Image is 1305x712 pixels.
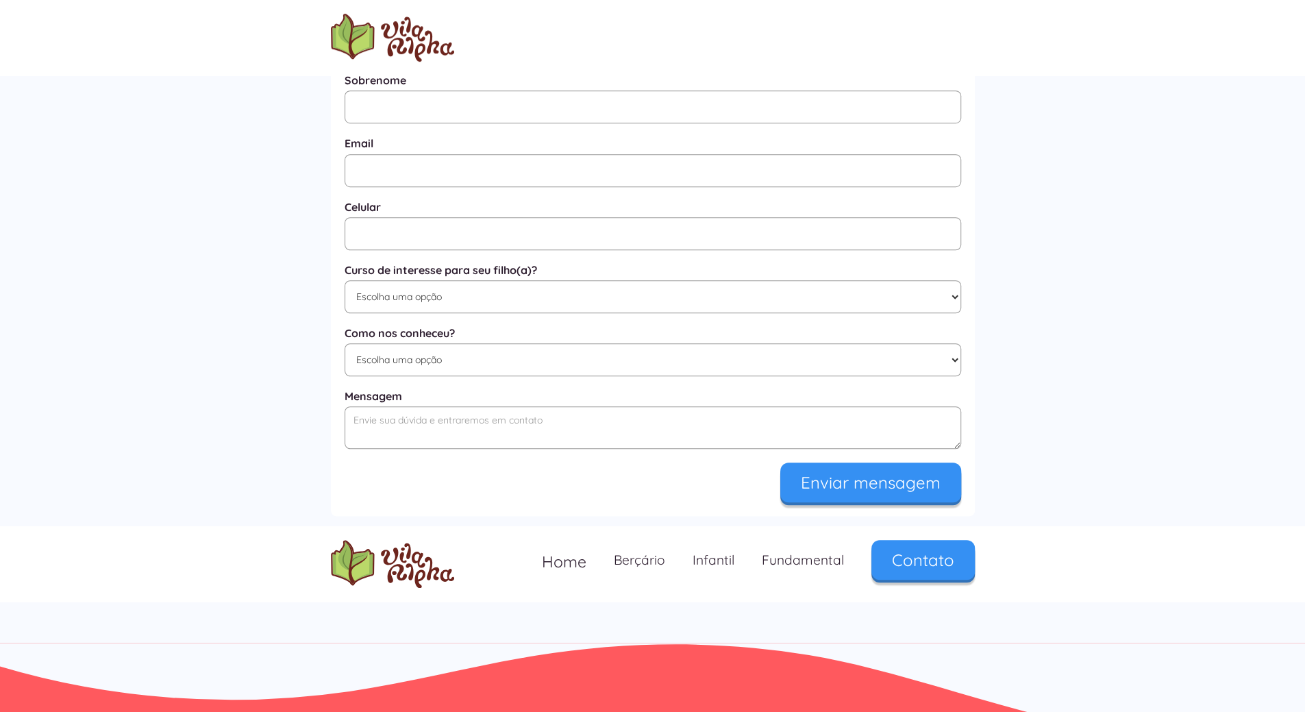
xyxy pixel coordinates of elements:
[345,264,961,277] label: Curso de interesse para seu filho(a)?
[345,74,961,87] label: Sobrenome
[542,552,586,572] span: Home
[748,540,858,580] a: Fundamental
[331,540,454,588] img: logo Escola Vila Alpha
[331,14,454,62] a: home
[345,217,961,250] input: Formato: (XX) XXXXX-XXXX
[345,137,961,150] label: Email
[331,540,454,588] a: home
[679,540,748,580] a: Infantil
[345,154,961,187] input: Lembre-se de digitar um email valido
[345,201,961,214] label: Celular
[331,14,454,62] img: logo Escola Vila Alpha
[345,327,961,340] label: Como nos conheceu?
[528,540,600,583] a: Home
[780,463,961,502] input: Enviar mensagem
[871,540,975,580] a: Contato
[345,11,961,502] form: Mensagem
[345,390,961,403] label: Mensagem
[600,540,679,580] a: Berçário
